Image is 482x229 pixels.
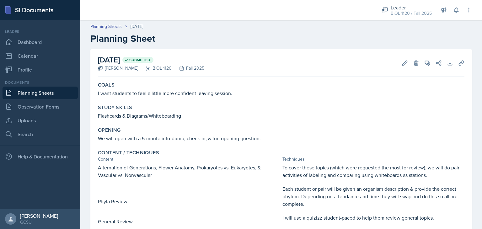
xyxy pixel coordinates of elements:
[98,127,121,133] label: Opening
[3,29,78,35] div: Leader
[129,57,150,62] span: Submitted
[282,164,464,179] p: To cover these topics (which were requested the most for review), we will do pair activities of l...
[391,4,432,11] div: Leader
[98,135,464,142] p: We will open with a 5-mnute info-dump, check-in, & fun opening question.
[3,80,78,85] div: Documents
[98,54,204,66] h2: [DATE]
[391,10,432,17] div: BIOL 1120 / Fall 2025
[131,23,143,30] div: [DATE]
[3,114,78,127] a: Uploads
[282,156,464,162] div: Techniques
[98,218,280,225] p: General Review
[3,128,78,141] a: Search
[138,65,172,72] div: BIOL 1120
[172,65,204,72] div: Fall 2025
[98,198,280,205] p: Phyla Review
[3,150,78,163] div: Help & Documentation
[3,100,78,113] a: Observation Forms
[98,104,132,111] label: Study Skills
[282,214,464,221] p: I will use a quizizz student-paced to help them review general topics.
[98,164,280,179] p: Alternation of Generations, Flower Anatomy, Prokaryotes vs. Eukaryotes, & Vascular vs. Nonvascular
[98,82,115,88] label: Goals
[20,219,58,225] div: GCSU
[3,63,78,76] a: Profile
[282,185,464,208] p: Each student or pair will be given an organism description & provide the correct phylum. Dependin...
[20,213,58,219] div: [PERSON_NAME]
[98,156,280,162] div: Content
[90,33,472,44] h2: Planning Sheet
[3,36,78,48] a: Dashboard
[98,89,464,97] p: I want students to feel a little more confident leaving session.
[98,112,464,120] p: Flashcards & Diagrams/Whiteboarding
[3,50,78,62] a: Calendar
[90,23,122,30] a: Planning Sheets
[98,150,159,156] label: Content / Techniques
[3,87,78,99] a: Planning Sheets
[98,65,138,72] div: [PERSON_NAME]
